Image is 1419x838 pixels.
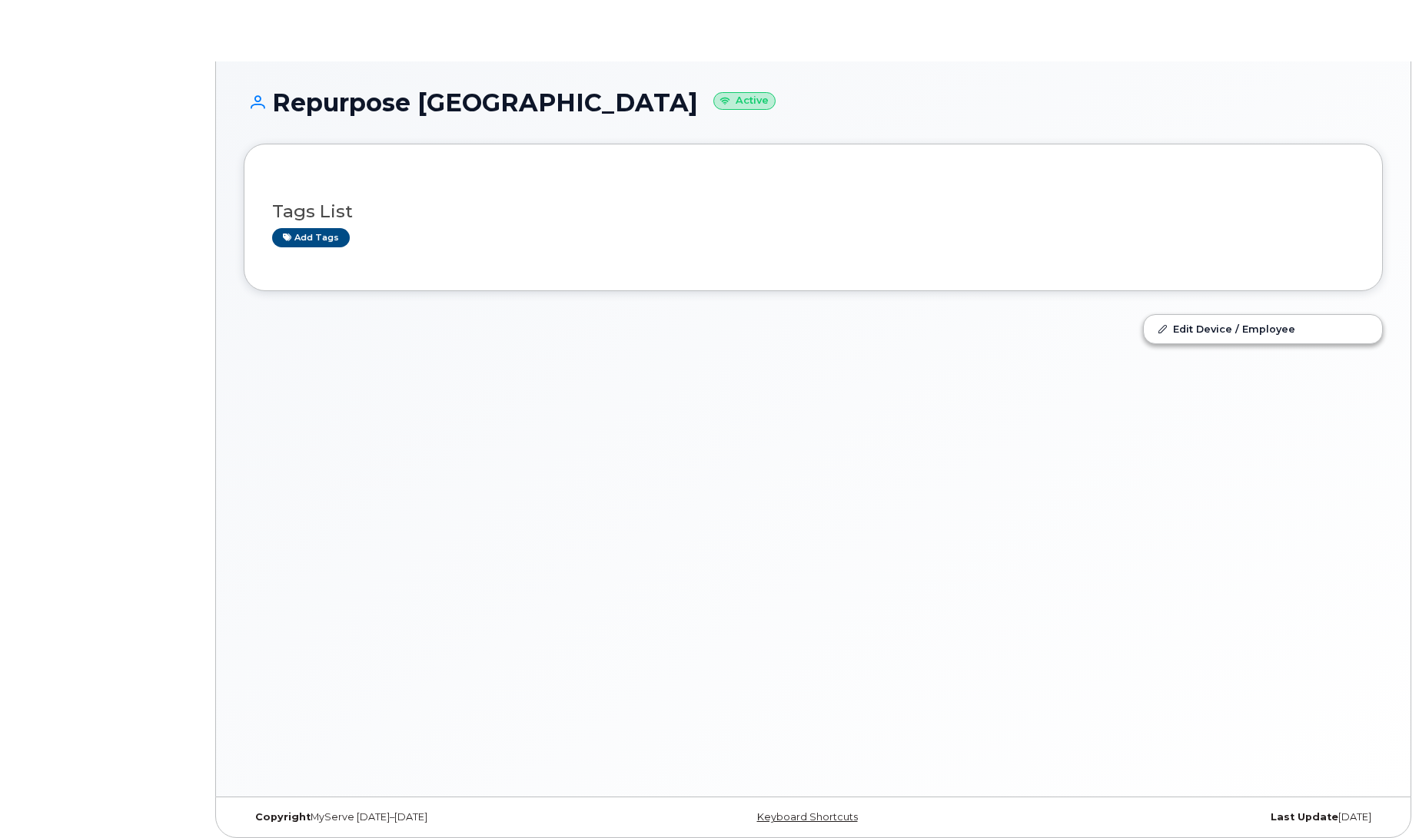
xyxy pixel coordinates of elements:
[255,811,311,823] strong: Copyright
[272,202,1354,221] h3: Tags List
[713,92,776,110] small: Active
[1003,811,1383,823] div: [DATE]
[757,811,858,823] a: Keyboard Shortcuts
[272,228,350,247] a: Add tags
[244,811,623,823] div: MyServe [DATE]–[DATE]
[1144,315,1382,343] a: Edit Device / Employee
[244,89,1383,116] h1: Repurpose [GEOGRAPHIC_DATA]
[1271,811,1338,823] strong: Last Update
